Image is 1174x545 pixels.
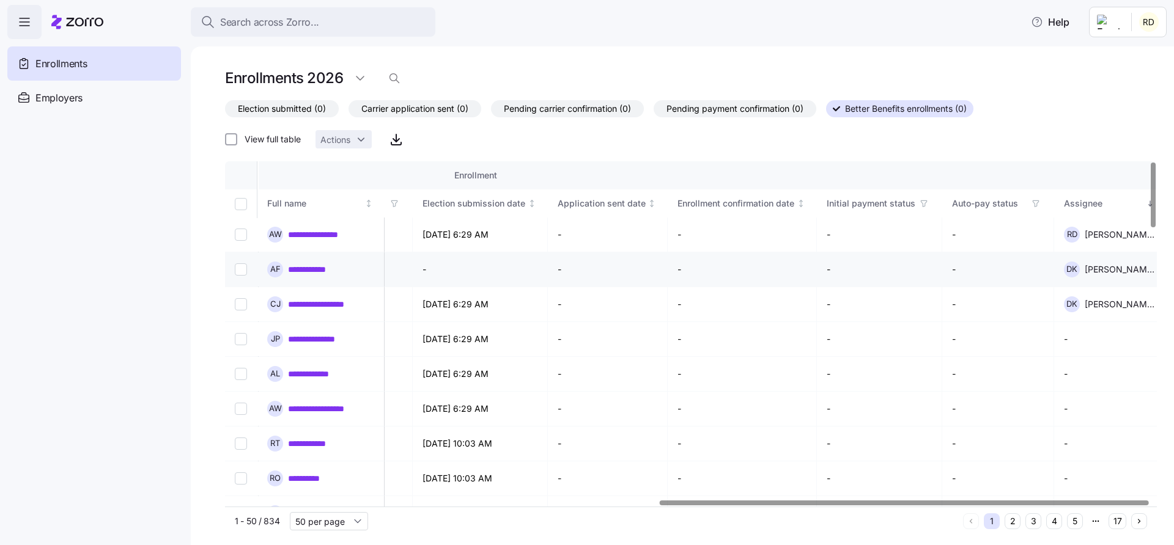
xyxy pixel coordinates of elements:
[35,90,83,106] span: Employers
[817,357,943,392] td: -
[413,392,548,426] td: [DATE] 6:29 AM
[1054,496,1164,531] td: -
[316,130,372,148] button: Actions
[668,189,817,218] th: Enrollment confirmation dateNot sorted
[1131,513,1147,529] button: Next page
[270,439,280,447] span: R T
[963,513,979,529] button: Previous page
[1054,322,1164,357] td: -
[7,46,181,81] a: Enrollments
[668,357,817,392] td: -
[361,101,468,117] span: Carrier application sent (0)
[257,189,385,218] th: Full nameNot sorted
[668,461,817,496] td: -
[235,198,247,210] input: Select all records
[270,474,281,482] span: R O
[942,252,1054,287] td: -
[238,101,326,117] span: Election submitted (0)
[1054,357,1164,392] td: -
[269,404,282,412] span: A W
[413,496,548,531] td: [DATE] 6:29 AM
[548,426,668,461] td: -
[668,252,817,287] td: -
[668,287,817,322] td: -
[267,197,362,210] div: Full name
[7,81,181,115] a: Employers
[269,230,282,238] span: A W
[270,370,280,378] span: A L
[942,287,1054,322] td: -
[1109,513,1126,529] button: 17
[677,197,794,210] div: Enrollment confirmation date
[666,101,803,117] span: Pending payment confirmation (0)
[942,461,1054,496] td: -
[1139,12,1159,32] img: 9f794d0485883a9a923180f976dc9e55
[548,461,668,496] td: -
[423,197,525,210] div: Election submission date
[548,322,668,357] td: -
[1031,15,1069,29] span: Help
[270,300,281,308] span: C J
[413,461,548,496] td: [DATE] 10:03 AM
[504,101,631,117] span: Pending carrier confirmation (0)
[191,7,435,37] button: Search across Zorro...
[668,426,817,461] td: -
[364,199,372,208] div: Not sorted
[548,287,668,322] td: -
[237,133,301,145] label: View full table
[952,197,1027,210] div: Auto-pay status
[797,199,805,208] div: Not sorted
[1097,15,1121,29] img: Employer logo
[558,197,646,210] div: Application sent date
[827,197,915,210] div: Initial payment status
[1067,513,1083,529] button: 5
[413,218,548,252] td: [DATE] 6:29 AM
[817,322,943,357] td: -
[413,252,548,287] td: -
[984,513,1000,529] button: 1
[1046,513,1062,529] button: 4
[668,392,817,426] td: -
[817,392,943,426] td: -
[235,515,280,527] span: 1 - 50 / 834
[817,496,943,531] td: -
[548,218,668,252] td: -
[942,218,1054,252] td: -
[648,199,656,208] div: Not sorted
[413,426,548,461] td: [DATE] 10:03 AM
[1054,392,1164,426] td: -
[817,252,943,287] td: -
[413,357,548,392] td: [DATE] 6:29 AM
[235,368,247,380] input: Select record 5
[942,496,1054,531] td: -
[235,333,247,345] input: Select record 4
[1066,265,1077,273] span: D K
[1054,461,1164,496] td: -
[35,56,87,71] span: Enrollments
[942,357,1054,392] td: -
[413,189,548,218] th: Election submission dateNot sorted
[413,322,548,357] td: [DATE] 6:29 AM
[1067,230,1077,238] span: R D
[668,218,817,252] td: -
[548,496,668,531] td: -
[817,426,943,461] td: -
[528,199,536,208] div: Not sorted
[220,15,319,30] span: Search across Zorro...
[668,496,817,531] td: -
[548,357,668,392] td: -
[548,252,668,287] td: -
[1085,229,1154,241] span: [PERSON_NAME]
[1146,199,1154,208] div: Sorted descending
[845,101,967,117] span: Better Benefits enrollments (0)
[668,322,817,357] td: -
[817,218,943,252] td: -
[225,68,343,87] h1: Enrollments 2026
[235,263,247,276] input: Select record 2
[1025,513,1041,529] button: 3
[320,136,350,144] span: Actions
[1005,513,1021,529] button: 2
[1054,189,1164,218] th: AssigneeSorted descending
[235,403,247,415] input: Select record 6
[548,392,668,426] td: -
